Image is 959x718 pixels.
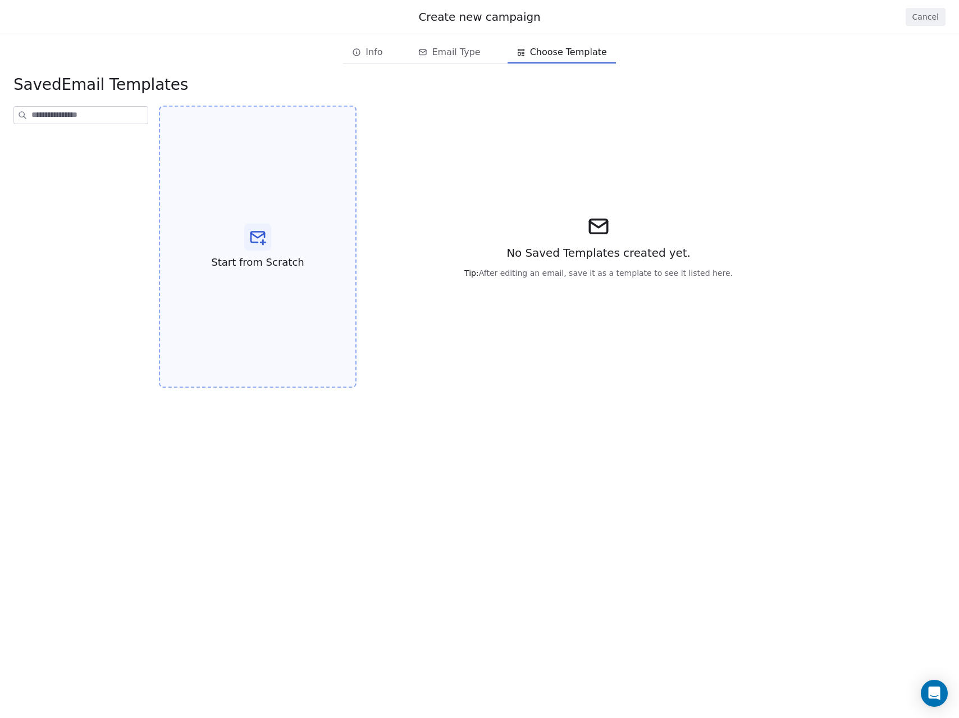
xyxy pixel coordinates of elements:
span: No Saved Templates created yet. [506,245,691,261]
div: Create new campaign [13,9,946,25]
span: Choose Template [530,46,607,59]
span: Tip: [464,269,479,278]
span: Email Templates [13,75,188,95]
span: Start from Scratch [211,255,304,270]
div: Open Intercom Messenger [921,680,948,707]
span: saved [13,75,61,94]
span: Email Type [432,46,480,59]
span: After editing an email, save it as a template to see it listed here. [464,267,733,279]
div: email creation steps [343,41,616,63]
span: Info [366,46,382,59]
button: Cancel [906,8,946,26]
